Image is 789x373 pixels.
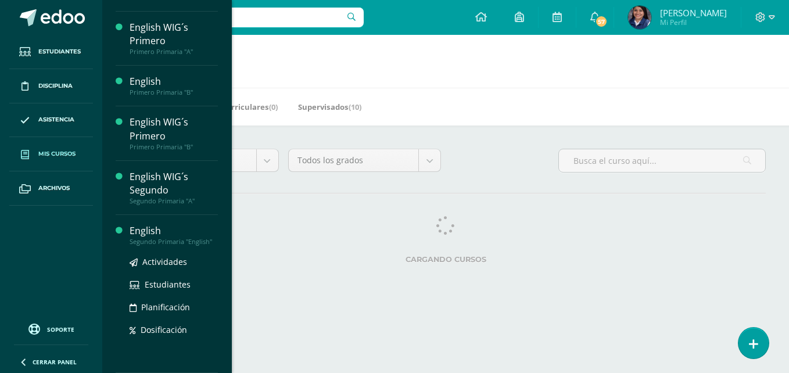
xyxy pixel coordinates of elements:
span: Actividades [142,256,187,267]
label: Cargando cursos [125,255,766,264]
a: Estudiantes [130,278,218,291]
span: Estudiantes [145,279,191,290]
div: English [130,75,218,88]
a: Actividades [130,255,218,268]
span: 57 [595,15,608,28]
span: Soporte [47,325,74,333]
div: Segundo Primaria "English" [130,238,218,246]
a: Asistencia [9,103,93,138]
a: Todos los grados [289,149,441,171]
div: English WIG´s Segundo [130,170,218,197]
span: [PERSON_NAME] [660,7,727,19]
img: d10d8054c1321d3b620d686a3ef49a60.png [628,6,651,29]
a: Archivos [9,171,93,206]
input: Busca un usuario... [110,8,364,27]
a: EnglishSegundo Primaria "English" [130,224,218,246]
span: Disciplina [38,81,73,91]
span: Estudiantes [38,47,81,56]
a: Disciplina [9,69,93,103]
div: Primero Primaria "B" [130,143,218,151]
a: Mis Extracurriculares(0) [187,98,278,116]
a: Estudiantes [9,35,93,69]
a: Soporte [14,321,88,336]
a: Supervisados(10) [298,98,361,116]
span: Dosificación [141,324,187,335]
span: Asistencia [38,115,74,124]
a: Mis cursos [9,137,93,171]
span: Mi Perfil [660,17,727,27]
div: English WIG´s Primero [130,116,218,142]
div: Primero Primaria "B" [130,88,218,96]
div: English [130,224,218,238]
input: Busca el curso aquí... [559,149,765,172]
span: Cerrar panel [33,358,77,366]
div: English WIG´s Primero [130,21,218,48]
span: Archivos [38,184,70,193]
div: Primero Primaria "A" [130,48,218,56]
span: Mis cursos [38,149,76,159]
span: Todos los grados [297,149,410,171]
a: English WIG´s SegundoSegundo Primaria "A" [130,170,218,205]
a: Dosificación [130,323,218,336]
span: (10) [349,102,361,112]
a: English WIG´s PrimeroPrimero Primaria "B" [130,116,218,150]
div: Segundo Primaria "A" [130,197,218,205]
span: (0) [269,102,278,112]
a: English WIG´s PrimeroPrimero Primaria "A" [130,21,218,56]
a: EnglishPrimero Primaria "B" [130,75,218,96]
span: Planificación [141,302,190,313]
a: Planificación [130,300,218,314]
